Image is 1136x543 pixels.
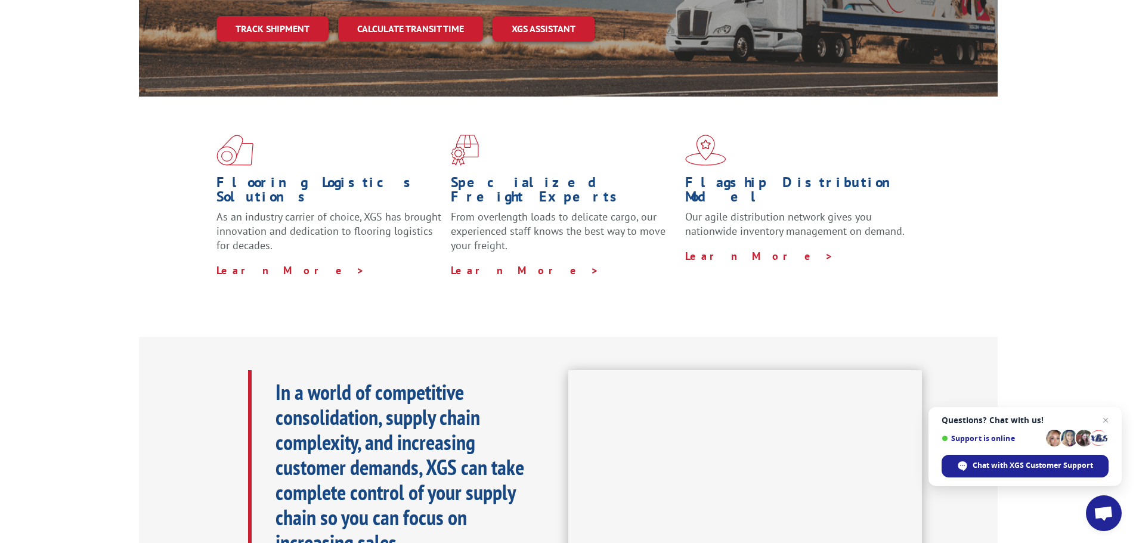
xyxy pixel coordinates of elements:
[451,263,599,277] a: Learn More >
[216,16,329,41] a: Track shipment
[216,210,441,252] span: As an industry carrier of choice, XGS has brought innovation and dedication to flooring logistics...
[942,415,1109,425] span: Questions? Chat with us!
[493,16,595,42] a: XGS ASSISTANT
[685,175,911,210] h1: Flagship Distribution Model
[451,210,676,263] p: From overlength loads to delicate cargo, our experienced staff knows the best way to move your fr...
[451,175,676,210] h1: Specialized Freight Experts
[1086,495,1122,531] div: Open chat
[451,135,479,166] img: xgs-icon-focused-on-flooring-red
[685,249,834,263] a: Learn More >
[216,175,442,210] h1: Flooring Logistics Solutions
[1098,413,1113,427] span: Close chat
[942,434,1042,443] span: Support is online
[216,135,253,166] img: xgs-icon-total-supply-chain-intelligence-red
[338,16,483,42] a: Calculate transit time
[216,263,365,277] a: Learn More >
[685,135,726,166] img: xgs-icon-flagship-distribution-model-red
[942,455,1109,477] div: Chat with XGS Customer Support
[685,210,905,238] span: Our agile distribution network gives you nationwide inventory management on demand.
[973,460,1093,471] span: Chat with XGS Customer Support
